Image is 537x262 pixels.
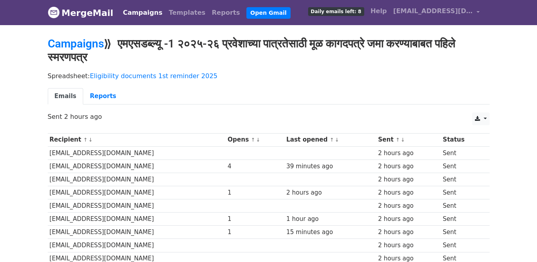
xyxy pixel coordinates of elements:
td: Sent [441,146,483,160]
a: Daily emails left: 8 [305,3,367,19]
a: ↓ [256,137,260,143]
div: 1 hour ago [286,215,374,224]
td: Sent [441,186,483,199]
a: Open Gmail [246,7,291,19]
td: [EMAIL_ADDRESS][DOMAIN_NAME] [48,146,226,160]
div: 2 hours ago [378,201,439,211]
td: Sent [441,213,483,226]
td: [EMAIL_ADDRESS][DOMAIN_NAME] [48,173,226,186]
td: [EMAIL_ADDRESS][DOMAIN_NAME] [48,226,226,239]
div: 4 [228,162,283,171]
th: Status [441,133,483,146]
a: Reports [83,88,123,104]
a: ↓ [335,137,339,143]
a: ↓ [401,137,405,143]
span: [EMAIL_ADDRESS][DOMAIN_NAME] [393,6,473,16]
h2: ⟫ एमएसडब्ल्यू -1 २०२५-२६ प्रवेशाच्या पात्रतेसाठी मूळ कागदपत्रे जमा करण्याबाबत पहिले स्मरणपत्र [48,37,490,64]
td: [EMAIL_ADDRESS][DOMAIN_NAME] [48,239,226,252]
th: Sent [376,133,441,146]
td: Sent [441,160,483,173]
a: Eligibility documents 1st reminder 2025 [90,72,218,80]
a: ↑ [83,137,88,143]
div: 15 minutes ago [286,228,374,237]
a: Templates [166,5,209,21]
td: Sent [441,199,483,213]
a: ↑ [330,137,334,143]
td: [EMAIL_ADDRESS][DOMAIN_NAME] [48,213,226,226]
div: 39 minutes ago [286,162,374,171]
div: 2 hours ago [378,149,439,158]
td: [EMAIL_ADDRESS][DOMAIN_NAME] [48,199,226,213]
a: MergeMail [48,4,113,21]
div: 2 hours ago [378,162,439,171]
div: 1 [228,215,283,224]
td: [EMAIL_ADDRESS][DOMAIN_NAME] [48,160,226,173]
div: 2 hours ago [378,228,439,237]
a: ↑ [251,137,255,143]
div: 2 hours ago [378,241,439,250]
td: Sent [441,173,483,186]
td: Sent [441,239,483,252]
p: Spreadsheet: [48,72,490,80]
a: Campaigns [48,37,104,50]
a: ↓ [88,137,93,143]
th: Opens [226,133,284,146]
a: Reports [209,5,243,21]
div: 2 hours ago [378,175,439,184]
div: 2 hours ago [378,188,439,197]
a: Emails [48,88,83,104]
th: Last opened [284,133,376,146]
span: Daily emails left: 8 [308,7,364,16]
td: Sent [441,226,483,239]
th: Recipient [48,133,226,146]
div: 2 hours ago [286,188,374,197]
div: 1 [228,228,283,237]
a: ↑ [396,137,400,143]
div: 2 hours ago [378,215,439,224]
a: Help [367,3,390,19]
td: [EMAIL_ADDRESS][DOMAIN_NAME] [48,186,226,199]
div: 1 [228,188,283,197]
a: [EMAIL_ADDRESS][DOMAIN_NAME] [390,3,483,22]
img: MergeMail logo [48,6,60,18]
p: Sent 2 hours ago [48,112,490,121]
a: Campaigns [120,5,166,21]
